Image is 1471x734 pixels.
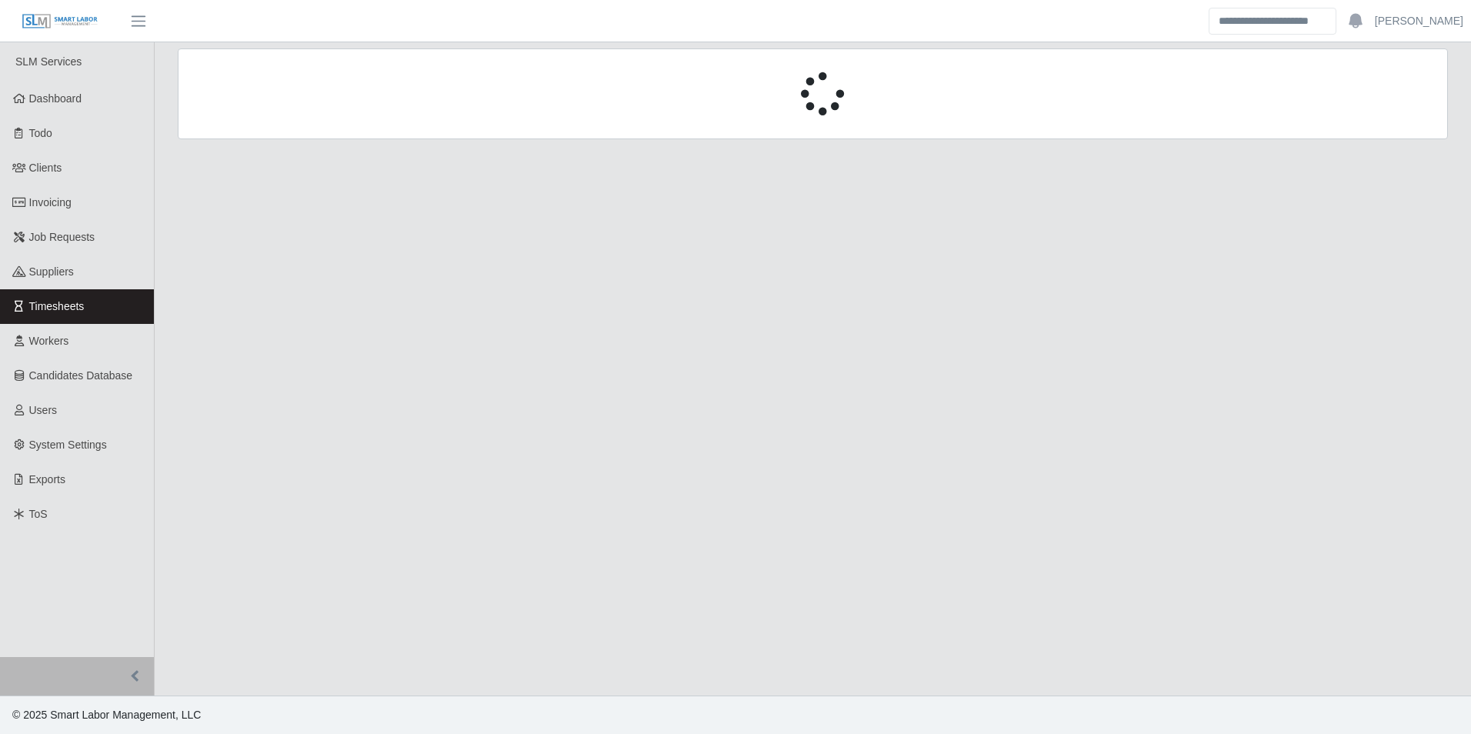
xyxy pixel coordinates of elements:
span: SLM Services [15,55,82,68]
img: SLM Logo [22,13,98,30]
span: ToS [29,508,48,520]
span: Invoicing [29,196,72,209]
span: Workers [29,335,69,347]
span: Dashboard [29,92,82,105]
span: Clients [29,162,62,174]
span: © 2025 Smart Labor Management, LLC [12,709,201,721]
span: Timesheets [29,300,85,312]
a: [PERSON_NAME] [1375,13,1463,29]
span: Job Requests [29,231,95,243]
input: Search [1209,8,1336,35]
span: System Settings [29,439,107,451]
span: Candidates Database [29,369,133,382]
span: Suppliers [29,265,74,278]
span: Users [29,404,58,416]
span: Exports [29,473,65,485]
span: Todo [29,127,52,139]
